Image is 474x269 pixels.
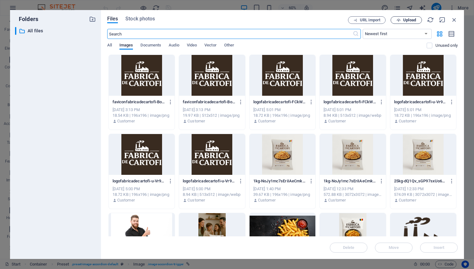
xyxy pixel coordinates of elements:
[107,15,118,23] span: Files
[435,43,458,48] p: Unused only
[117,118,135,124] p: Customer
[125,15,155,23] span: Stock photos
[204,41,217,50] span: Vector
[324,99,376,105] p: logofabricadecartofi-FCkWglF0Q4RMtd3MWMhR2w.webp
[140,41,161,50] span: Documents
[427,16,434,23] i: Reload
[253,99,306,105] p: logofabricadecartofi-FCkWglF0Q4RMtd3MWMhR2w-0zesBSaIRSjtQXlOH2QE1Q.png
[28,27,84,35] p: All files
[183,107,241,113] div: [DATE] 3:13 PM
[394,107,452,113] div: [DATE] 5:01 PM
[117,197,135,203] p: Customer
[328,118,346,124] p: Customer
[439,16,446,23] i: Minimize
[258,197,276,203] p: Customer
[360,18,380,22] span: URL import
[107,41,112,50] span: All
[394,192,452,197] div: 574.09 KB | 3072x3072 | image/jpeg
[394,178,447,184] p: 25kg-dQ1Qv_sGP97sxUo6YsjG-A.jpg
[224,41,234,50] span: Other
[391,16,422,24] button: Upload
[324,113,382,118] div: 8.94 KB | 513x512 | image/webp
[113,99,165,105] p: faviconfabricadecartofi-BoPWjgq042kJBZ9zR67P2A-sAKmnNpYhqz6jA5dqAMfAw.png
[324,107,382,113] div: [DATE] 5:01 PM
[328,197,346,203] p: Customer
[187,197,205,203] p: Customer
[183,186,241,192] div: [DATE] 5:00 PM
[15,15,38,23] p: Folders
[113,186,171,192] div: [DATE] 5:00 PM
[253,113,312,118] div: 18.72 KB | 196x196 | image/png
[183,178,235,184] p: logofabricadecartofi-u-Vr9uFB1uL7e30LPC3X8g.webp
[258,118,276,124] p: Customer
[113,107,171,113] div: [DATE] 3:13 PM
[253,107,312,113] div: [DATE] 5:01 PM
[253,186,312,192] div: [DATE] 1:40 PM
[119,41,133,50] span: Images
[187,118,205,124] p: Customer
[399,118,416,124] p: Customer
[394,113,452,118] div: 18.72 KB | 196x196 | image/png
[15,27,16,35] div: ​
[403,18,416,22] span: Upload
[113,178,165,184] p: logofabricadecartofi-u-Vr9uFB1uL7e30LPC3X8g-hr3f3wp8ggGRSvUS_LxqCQ.png
[113,192,171,197] div: 18.72 KB | 196x196 | image/png
[394,186,452,192] div: [DATE] 12:33 PM
[187,41,197,50] span: Video
[348,16,386,24] button: URL import
[113,113,171,118] div: 18.54 KB | 196x196 | image/png
[253,192,312,197] div: 39.67 KB | 196x196 | image/png
[394,99,447,105] p: logofabricadecartofi-u-Vr9uFB1uL7e30LPC3X8g-VYHSinxDPCylH9GtCBEYyw.png
[169,41,179,50] span: Audio
[89,16,96,23] i: Create new folder
[451,16,458,23] i: Close
[183,113,241,118] div: 19.97 KB | 512x512 | image/png
[399,197,416,203] p: Customer
[324,178,376,184] p: 1kg-NoJy1mc7sEriIAeCmkz8ug.jpg
[183,99,235,105] p: faviconfabricadecartofi-BoPWjgq042kJBZ9zR67P2A.png
[183,192,241,197] div: 8.94 KB | 513x512 | image/webp
[324,192,382,197] div: 572.88 KB | 3072x3072 | image/jpeg
[324,186,382,192] div: [DATE] 12:33 PM
[253,178,306,184] p: 1kg-NoJy1mc7sEriIAeCmkz8ug-dWzWdO8RgtprhkwfzR_JSQ.png
[107,29,353,39] input: Search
